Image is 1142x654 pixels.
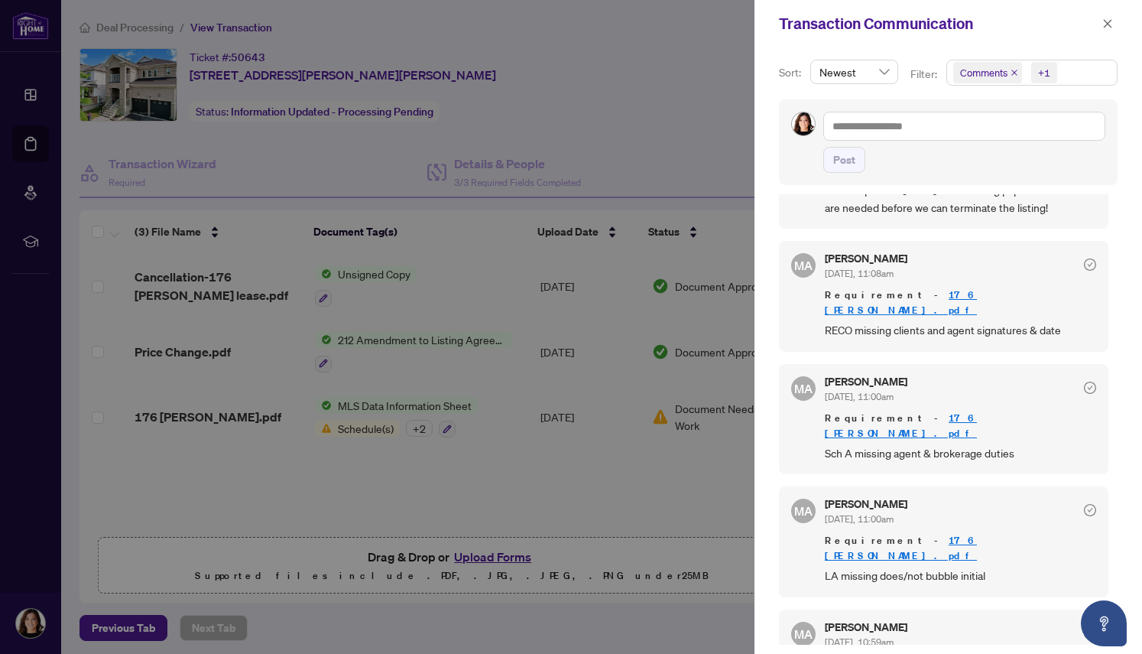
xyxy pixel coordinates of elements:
[825,622,907,633] h5: [PERSON_NAME]
[825,499,907,509] h5: [PERSON_NAME]
[825,444,1096,462] span: Sch A missing agent & brokerage duties
[819,60,889,83] span: Newest
[825,636,894,648] span: [DATE], 10:59am
[794,256,813,275] span: MA
[825,411,1096,441] span: Requirement -
[1084,259,1096,271] span: check-circle
[953,62,1022,83] span: Comments
[779,12,1098,35] div: Transaction Communication
[823,147,865,173] button: Post
[825,376,907,387] h5: [PERSON_NAME]
[825,567,1096,584] span: LA missing does/not bubble initial
[825,513,894,525] span: [DATE], 11:00am
[794,502,813,520] span: MA
[1038,65,1050,80] div: +1
[825,253,907,264] h5: [PERSON_NAME]
[1011,69,1018,76] span: close
[779,64,804,81] p: Sort:
[792,112,815,135] img: Profile Icon
[825,321,1096,339] span: RECO missing clients and agent signatures & date
[794,379,813,398] span: MA
[910,66,939,83] p: Filter:
[960,65,1007,80] span: Comments
[794,625,813,643] span: MA
[825,268,894,279] span: [DATE], 11:08am
[825,533,1096,564] span: Requirement -
[1102,18,1113,29] span: close
[1084,504,1096,516] span: check-circle
[825,391,894,402] span: [DATE], 11:00am
[825,412,977,440] a: 176 [PERSON_NAME].pdf
[1084,382,1096,394] span: check-circle
[825,288,1096,318] span: Requirement -
[1081,600,1127,646] button: Open asap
